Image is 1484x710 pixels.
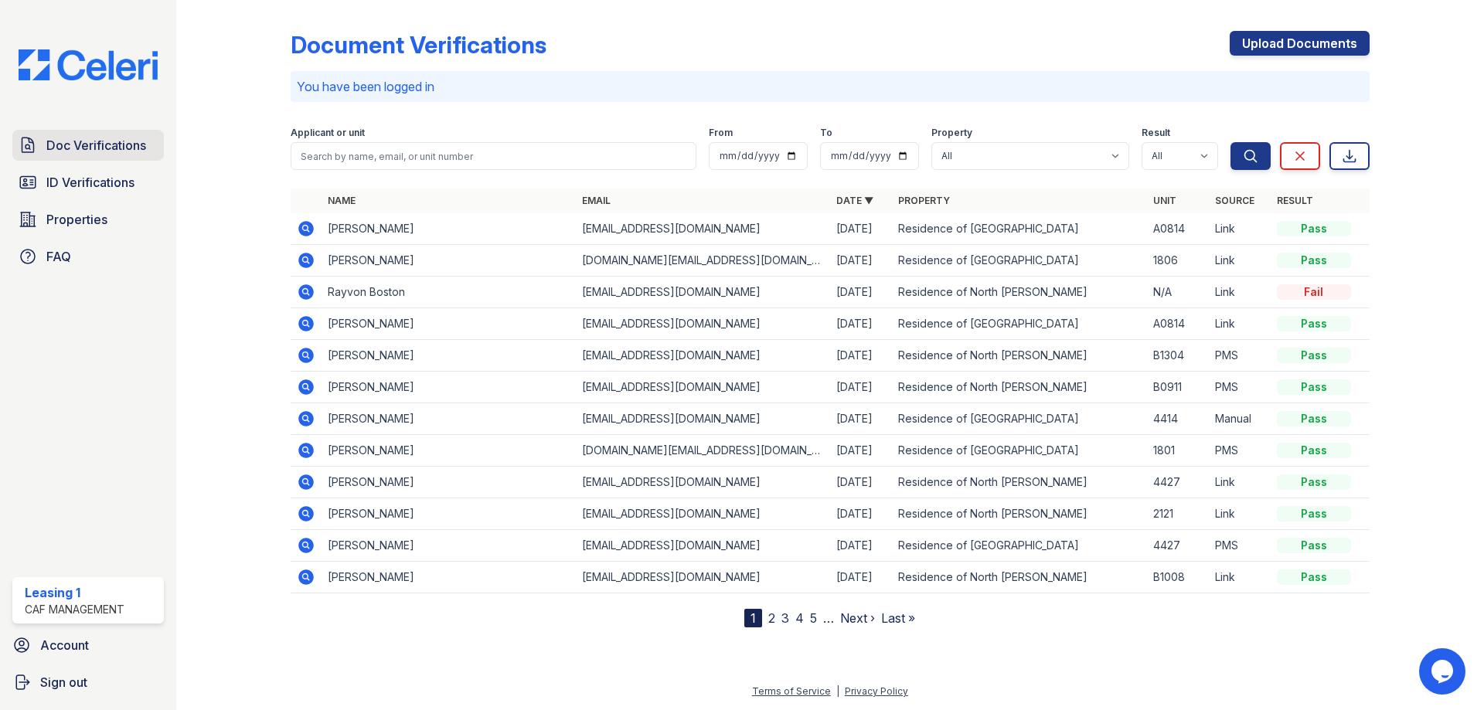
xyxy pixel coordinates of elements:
[830,213,892,245] td: [DATE]
[576,467,830,498] td: [EMAIL_ADDRESS][DOMAIN_NAME]
[1153,195,1176,206] a: Unit
[1209,245,1271,277] td: Link
[830,467,892,498] td: [DATE]
[322,467,576,498] td: [PERSON_NAME]
[709,127,733,139] label: From
[1277,284,1351,300] div: Fail
[291,142,696,170] input: Search by name, email, or unit number
[46,173,134,192] span: ID Verifications
[892,530,1146,562] td: Residence of [GEOGRAPHIC_DATA]
[752,685,831,697] a: Terms of Service
[576,530,830,562] td: [EMAIL_ADDRESS][DOMAIN_NAME]
[1215,195,1254,206] a: Source
[1209,340,1271,372] td: PMS
[1277,348,1351,363] div: Pass
[1419,648,1469,695] iframe: chat widget
[1209,213,1271,245] td: Link
[1277,253,1351,268] div: Pass
[1142,127,1170,139] label: Result
[892,467,1146,498] td: Residence of North [PERSON_NAME]
[1209,435,1271,467] td: PMS
[576,245,830,277] td: [DOMAIN_NAME][EMAIL_ADDRESS][DOMAIN_NAME]
[322,245,576,277] td: [PERSON_NAME]
[291,127,365,139] label: Applicant or unit
[46,247,71,266] span: FAQ
[322,372,576,403] td: [PERSON_NAME]
[830,498,892,530] td: [DATE]
[892,277,1146,308] td: Residence of North [PERSON_NAME]
[576,403,830,435] td: [EMAIL_ADDRESS][DOMAIN_NAME]
[1147,372,1209,403] td: B0911
[576,562,830,593] td: [EMAIL_ADDRESS][DOMAIN_NAME]
[830,372,892,403] td: [DATE]
[892,498,1146,530] td: Residence of North [PERSON_NAME]
[1230,31,1370,56] a: Upload Documents
[823,609,834,627] span: …
[1277,379,1351,395] div: Pass
[892,562,1146,593] td: Residence of North [PERSON_NAME]
[840,610,875,626] a: Next ›
[1147,467,1209,498] td: 4427
[25,583,124,602] div: Leasing 1
[1209,277,1271,308] td: Link
[1277,474,1351,490] div: Pass
[892,308,1146,340] td: Residence of [GEOGRAPHIC_DATA]
[1147,277,1209,308] td: N/A
[1277,221,1351,236] div: Pass
[328,195,356,206] a: Name
[810,610,817,626] a: 5
[836,685,839,697] div: |
[1209,372,1271,403] td: PMS
[1209,498,1271,530] td: Link
[1147,403,1209,435] td: 4414
[322,562,576,593] td: [PERSON_NAME]
[576,308,830,340] td: [EMAIL_ADDRESS][DOMAIN_NAME]
[1277,506,1351,521] div: Pass
[12,167,164,198] a: ID Verifications
[1209,562,1271,593] td: Link
[781,610,789,626] a: 3
[6,667,170,698] a: Sign out
[25,602,124,617] div: CAF Management
[322,340,576,372] td: [PERSON_NAME]
[1209,403,1271,435] td: Manual
[1147,435,1209,467] td: 1801
[931,127,972,139] label: Property
[892,372,1146,403] td: Residence of North [PERSON_NAME]
[845,685,908,697] a: Privacy Policy
[1277,411,1351,426] div: Pass
[582,195,611,206] a: Email
[6,49,170,80] img: CE_Logo_Blue-a8612792a0a2168367f1c8372b55b34899dd931a85d93a1a3d3e32e68fde9ad4.png
[881,610,915,626] a: Last »
[892,340,1146,372] td: Residence of North [PERSON_NAME]
[1277,195,1313,206] a: Result
[322,498,576,530] td: [PERSON_NAME]
[576,340,830,372] td: [EMAIL_ADDRESS][DOMAIN_NAME]
[12,241,164,272] a: FAQ
[1147,213,1209,245] td: A0814
[297,77,1363,96] p: You have been logged in
[1209,308,1271,340] td: Link
[322,530,576,562] td: [PERSON_NAME]
[576,277,830,308] td: [EMAIL_ADDRESS][DOMAIN_NAME]
[46,136,146,155] span: Doc Verifications
[6,630,170,661] a: Account
[322,403,576,435] td: [PERSON_NAME]
[830,435,892,467] td: [DATE]
[795,610,804,626] a: 4
[322,308,576,340] td: [PERSON_NAME]
[830,530,892,562] td: [DATE]
[1277,316,1351,331] div: Pass
[40,636,89,654] span: Account
[1277,538,1351,553] div: Pass
[820,127,832,139] label: To
[744,609,762,627] div: 1
[1277,569,1351,585] div: Pass
[892,435,1146,467] td: Residence of [GEOGRAPHIC_DATA]
[830,562,892,593] td: [DATE]
[892,403,1146,435] td: Residence of [GEOGRAPHIC_DATA]
[322,213,576,245] td: [PERSON_NAME]
[576,372,830,403] td: [EMAIL_ADDRESS][DOMAIN_NAME]
[1147,245,1209,277] td: 1806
